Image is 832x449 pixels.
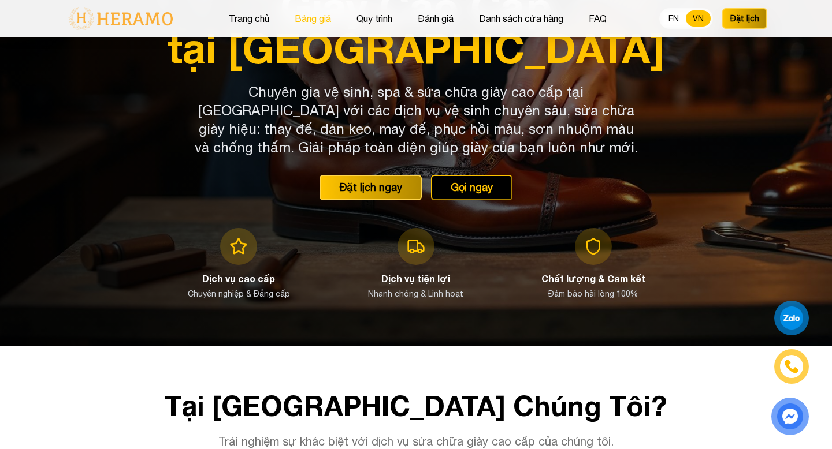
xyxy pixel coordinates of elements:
[541,272,645,286] h3: Chất lượng & Cam kết
[65,6,176,31] img: logo-with-text.png
[65,392,767,420] h2: Tại [GEOGRAPHIC_DATA] Chúng Tôi?
[585,11,610,26] button: FAQ
[225,11,273,26] button: Trang chủ
[353,11,396,26] button: Quy trình
[414,11,457,26] button: Đánh giá
[431,175,512,200] button: Gọi ngay
[157,27,675,69] span: tại [GEOGRAPHIC_DATA]
[774,349,809,384] a: phone-icon
[476,11,567,26] button: Danh sách cửa hàng
[188,288,290,300] p: Chuyên nghiệp & Đẳng cấp
[381,272,450,286] h3: Dịch vụ tiện lợi
[291,11,335,26] button: Bảng giá
[686,10,711,27] button: VN
[202,272,275,286] h3: Dịch vụ cao cấp
[548,288,638,300] p: Đảm bảo hài lòng 100%
[368,288,463,300] p: Nhanh chóng & Linh hoạt
[785,360,798,373] img: phone-icon
[194,83,638,156] p: Chuyên gia vệ sinh, spa & sửa chữa giày cao cấp tại [GEOGRAPHIC_DATA] với các dịch vụ vệ sinh chu...
[662,10,686,27] button: EN
[722,8,767,29] button: Đặt lịch
[320,175,422,200] button: Đặt lịch ngay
